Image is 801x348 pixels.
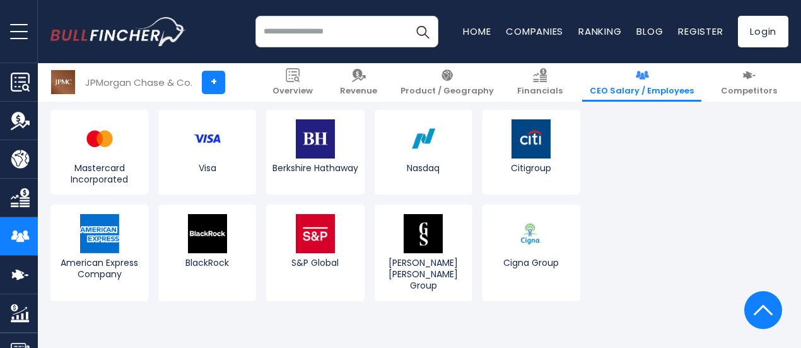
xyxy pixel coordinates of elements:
[738,16,788,47] a: Login
[272,86,313,97] span: Overview
[463,25,491,38] a: Home
[161,162,253,174] span: Visa
[486,162,577,174] span: Citigroup
[407,16,438,47] button: Search
[269,162,361,174] span: Berkshire Hathaway
[378,257,469,292] span: [PERSON_NAME] [PERSON_NAME] Group
[506,25,563,38] a: Companies
[393,63,501,102] a: Product / Geography
[266,205,364,301] a: S&P Global
[400,86,494,97] span: Product / Geography
[340,86,377,97] span: Revenue
[80,119,119,159] img: MA logo
[54,162,145,185] span: Mastercard Incorporated
[50,17,186,46] img: bullfincher logo
[404,119,443,159] img: NDAQ logo
[378,162,469,174] span: Nasdaq
[590,86,694,97] span: CEO Salary / Employees
[188,119,227,159] img: V logo
[265,63,320,102] a: Overview
[375,205,472,301] a: [PERSON_NAME] [PERSON_NAME] Group
[54,257,145,280] span: American Express Company
[202,71,225,94] a: +
[269,257,361,268] span: S&P Global
[188,214,227,253] img: BLK logo
[296,119,335,159] img: BRK-B logo
[50,110,148,195] a: Mastercard Incorporated
[296,214,335,253] img: SPGI logo
[482,205,580,301] a: Cigna Group
[50,17,186,46] a: Go to homepage
[512,119,551,159] img: C logo
[578,25,621,38] a: Ranking
[85,75,192,90] div: JPMorgan Chase & Co.
[582,63,701,102] a: CEO Salary / Employees
[713,63,785,102] a: Competitors
[50,205,148,301] a: American Express Company
[404,214,443,253] img: GS logo
[161,257,253,268] span: BlackRock
[158,110,256,195] a: Visa
[332,63,385,102] a: Revenue
[678,25,723,38] a: Register
[517,86,563,97] span: Financials
[482,110,580,195] a: Citigroup
[375,110,472,195] a: Nasdaq
[80,214,119,253] img: AXP logo
[51,70,75,94] img: JPM logo
[486,257,577,268] span: Cigna Group
[512,214,551,253] img: CI logo
[158,205,256,301] a: BlackRock
[510,63,570,102] a: Financials
[50,84,580,102] h3: Related company
[636,25,663,38] a: Blog
[721,86,777,97] span: Competitors
[266,110,364,195] a: Berkshire Hathaway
